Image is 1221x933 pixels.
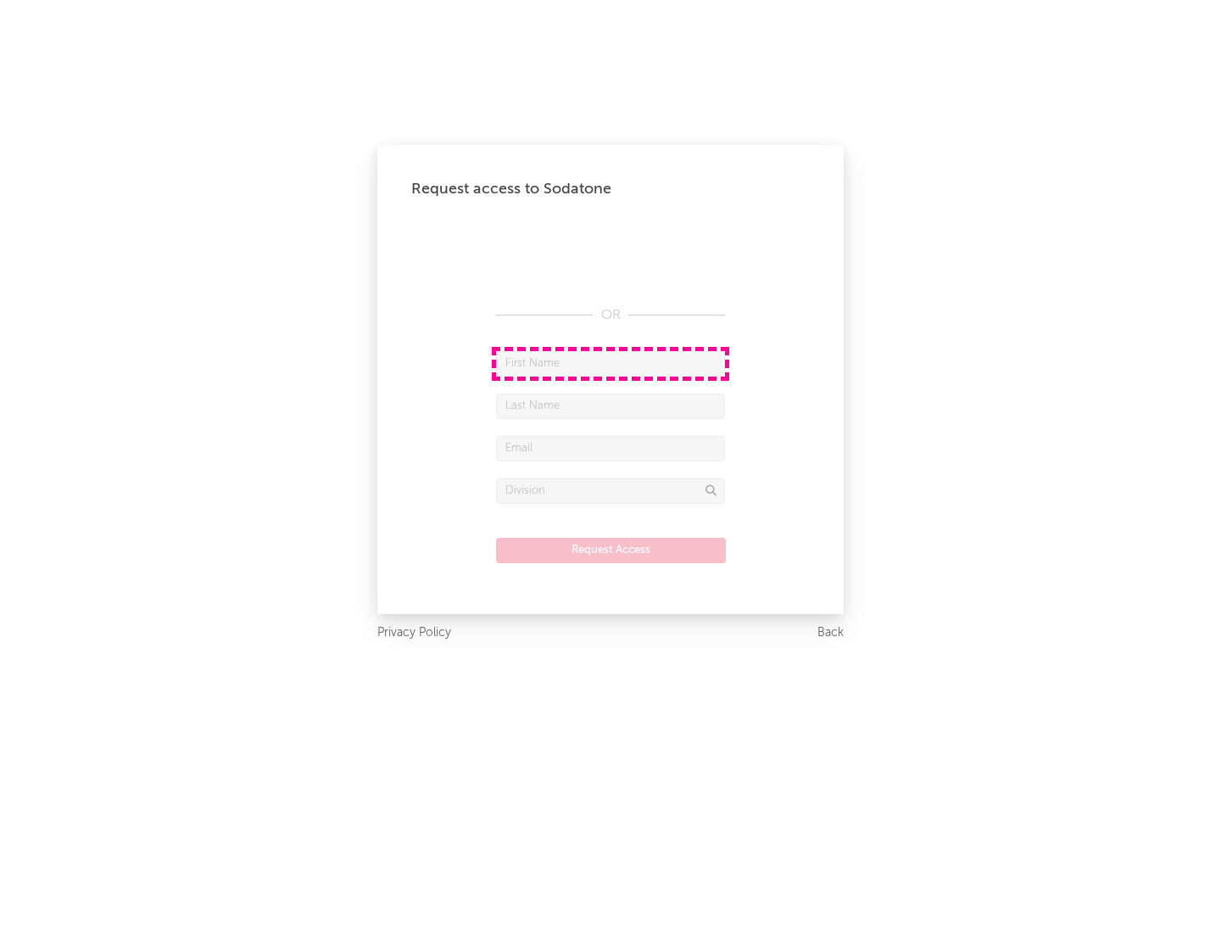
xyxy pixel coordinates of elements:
[496,351,725,377] input: First Name
[496,478,725,504] input: Division
[496,394,725,419] input: Last Name
[817,623,844,644] a: Back
[411,179,810,199] div: Request access to Sodatone
[496,538,726,563] button: Request Access
[496,436,725,461] input: Email
[377,623,451,644] a: Privacy Policy
[496,305,725,326] div: OR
